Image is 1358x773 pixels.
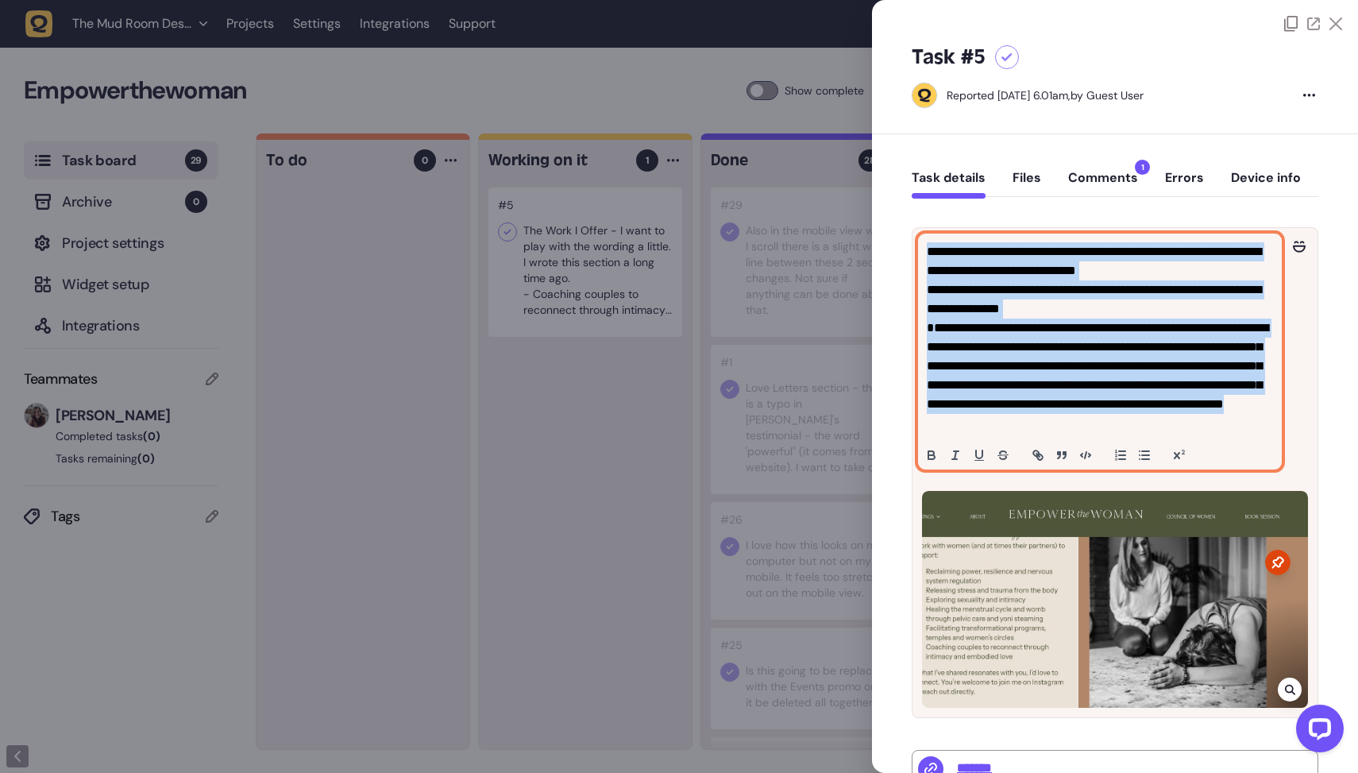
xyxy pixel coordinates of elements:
[912,83,936,107] img: Guest User
[912,170,986,199] button: Task details
[947,88,1071,102] div: Reported [DATE] 6.01am,
[947,87,1144,103] div: by Guest User
[1283,698,1350,765] iframe: LiveChat chat widget
[1231,170,1301,199] button: Device info
[1068,170,1138,199] button: Comments
[912,44,986,70] h5: Task #5
[1135,160,1150,175] span: 1
[1165,170,1204,199] button: Errors
[1013,170,1041,199] button: Files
